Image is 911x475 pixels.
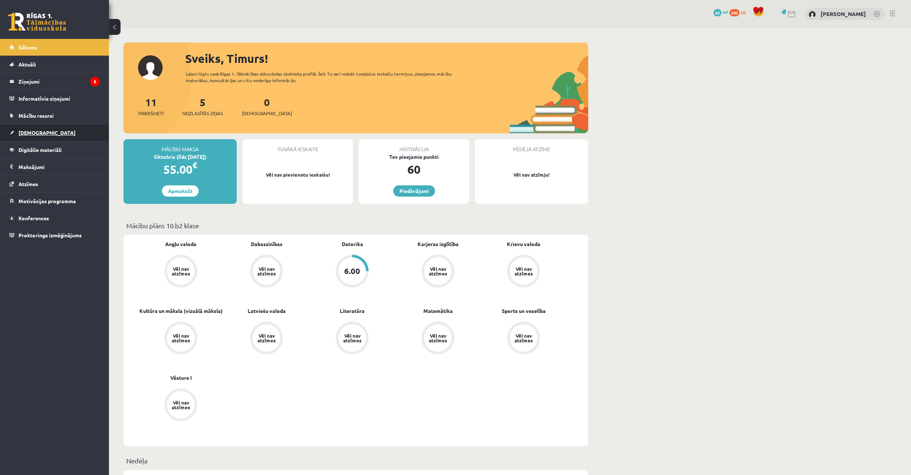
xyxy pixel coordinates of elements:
[19,129,76,136] span: [DEMOGRAPHIC_DATA]
[9,210,100,226] a: Konferences
[342,333,362,343] div: Vēl nav atzīmes
[9,158,100,175] a: Maksājumi
[723,9,728,15] span: mP
[9,39,100,56] a: Sākums
[256,333,277,343] div: Vēl nav atzīmes
[342,240,363,248] a: Datorika
[821,10,866,17] a: [PERSON_NAME]
[19,112,54,119] span: Mācību resursi
[9,73,100,90] a: Ziņojumi5
[242,110,292,117] span: [DEMOGRAPHIC_DATA]
[9,141,100,158] a: Digitālie materiāli
[19,215,49,221] span: Konferences
[9,124,100,141] a: [DEMOGRAPHIC_DATA]
[90,77,100,86] i: 5
[741,9,745,15] span: xp
[251,240,282,248] a: Dabaszinības
[171,266,191,276] div: Vēl nav atzīmes
[428,333,448,343] div: Vēl nav atzīmes
[138,96,163,117] a: 11Priekšmeti
[729,9,749,15] a: 240 xp
[8,13,66,31] a: Rīgas 1. Tālmācības vidusskola
[185,50,588,67] div: Sveiks, Timurs!
[344,267,360,275] div: 6.00
[513,266,534,276] div: Vēl nav atzīmes
[246,171,349,178] p: Vēl nav pievienotu ieskaišu!
[19,158,100,175] legend: Maksājumi
[123,139,237,153] div: Mācību maksa
[359,153,469,161] div: Tev pieejamie punkti
[418,240,459,248] a: Karjeras izglītība
[395,322,481,356] a: Vēl nav atzīmes
[713,9,728,15] a: 60 mP
[162,185,199,197] a: Apmaksāt
[729,9,740,16] span: 240
[309,255,395,289] a: 6.00
[9,193,100,209] a: Motivācijas programma
[393,185,435,197] a: Piedāvājumi
[340,307,365,315] a: Literatūra
[479,171,585,178] p: Vēl nav atzīmju!
[138,110,163,117] span: Priekšmeti
[242,96,292,117] a: 0[DEMOGRAPHIC_DATA]
[9,56,100,73] a: Aktuāli
[9,227,100,243] a: Proktoringa izmēģinājums
[182,110,223,117] span: Neizlasītās ziņas
[19,146,62,153] span: Digitālie materiāli
[395,255,481,289] a: Vēl nav atzīmes
[19,90,100,107] legend: Informatīvie ziņojumi
[475,139,588,153] div: Pēdējā atzīme
[182,96,223,117] a: 5Neizlasītās ziņas
[139,307,223,315] a: Kultūra un māksla (vizuālā māksla)
[123,153,237,161] div: Oktobris (līdz [DATE])
[359,139,469,153] div: Motivācija
[171,400,191,410] div: Vēl nav atzīmes
[309,322,395,356] a: Vēl nav atzīmes
[248,307,286,315] a: Latviešu valoda
[481,322,566,356] a: Vēl nav atzīmes
[9,90,100,107] a: Informatīvie ziņojumi
[224,255,309,289] a: Vēl nav atzīmes
[170,374,192,382] a: Vēsture I
[138,389,224,423] a: Vēl nav atzīmes
[481,255,566,289] a: Vēl nav atzīmes
[123,161,237,178] div: 55.00
[507,240,540,248] a: Krievu valoda
[138,322,224,356] a: Vēl nav atzīmes
[126,221,585,230] p: Mācību plāns 10.b2 klase
[359,161,469,178] div: 60
[502,307,546,315] a: Sports un veselība
[19,181,38,187] span: Atzīmes
[809,11,816,18] img: Timurs Lozovskis
[428,266,448,276] div: Vēl nav atzīmes
[126,456,585,466] p: Nedēļa
[224,322,309,356] a: Vēl nav atzīmes
[713,9,721,16] span: 60
[192,160,197,170] span: €
[19,61,36,68] span: Aktuāli
[19,232,82,238] span: Proktoringa izmēģinājums
[9,107,100,124] a: Mācību resursi
[19,198,76,204] span: Motivācijas programma
[138,255,224,289] a: Vēl nav atzīmes
[186,71,465,84] div: Laipni lūgts savā Rīgas 1. Tālmācības vidusskolas skolnieka profilā. Šeit Tu vari redzēt tuvojošo...
[19,73,100,90] legend: Ziņojumi
[19,44,37,51] span: Sākums
[9,176,100,192] a: Atzīmes
[513,333,534,343] div: Vēl nav atzīmes
[171,333,191,343] div: Vēl nav atzīmes
[423,307,453,315] a: Matemātika
[256,266,277,276] div: Vēl nav atzīmes
[165,240,196,248] a: Angļu valoda
[243,139,353,153] div: Tuvākā ieskaite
